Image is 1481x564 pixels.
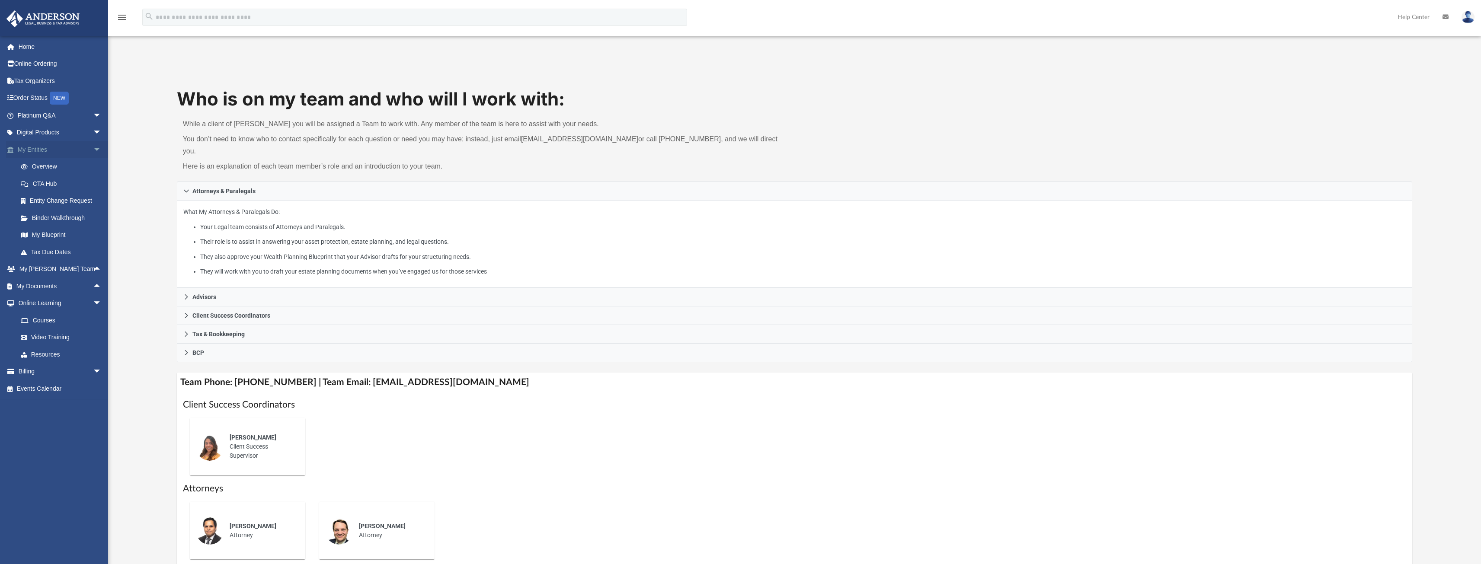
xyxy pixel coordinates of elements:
h1: Attorneys [183,482,1407,495]
span: arrow_drop_up [93,261,110,278]
a: Order StatusNEW [6,89,115,107]
a: Video Training [12,329,106,346]
a: Resources [12,346,110,363]
a: My Entitiesarrow_drop_down [6,141,115,158]
a: Billingarrow_drop_down [6,363,115,380]
div: Attorney [224,516,299,546]
a: Advisors [177,288,1413,306]
i: menu [117,12,127,22]
img: thumbnail [196,433,224,461]
span: Client Success Coordinators [192,312,270,319]
a: BCP [177,344,1413,362]
span: [PERSON_NAME] [230,434,276,441]
li: They will work with you to draft your estate planning documents when you’ve engaged us for those ... [200,266,1406,277]
a: Digital Productsarrow_drop_down [6,124,115,141]
p: Here is an explanation of each team member’s role and an introduction to your team. [183,160,789,172]
span: arrow_drop_down [93,141,110,159]
i: search [144,12,154,21]
h4: Team Phone: [PHONE_NUMBER] | Team Email: [EMAIL_ADDRESS][DOMAIN_NAME] [177,373,1413,392]
div: NEW [50,92,69,105]
a: Platinum Q&Aarrow_drop_down [6,107,115,124]
a: My Blueprint [12,226,110,244]
a: Client Success Coordinators [177,306,1413,325]
h1: Client Success Coordinators [183,398,1407,411]
a: Attorneys & Paralegals [177,182,1413,201]
a: menu [117,16,127,22]
p: What My Attorneys & Paralegals Do: [183,207,1406,277]
span: arrow_drop_down [93,107,110,124]
span: arrow_drop_down [93,124,110,142]
span: arrow_drop_down [93,363,110,381]
a: Overview [12,158,115,175]
span: arrow_drop_down [93,295,110,312]
span: Tax & Bookkeeping [192,331,245,337]
span: arrow_drop_up [93,277,110,295]
img: thumbnail [325,517,353,545]
li: They also approve your Wealth Planning Blueprint that your Advisor drafts for your structuring ne... [200,252,1406,262]
a: Binder Walkthrough [12,209,115,226]
a: Entity Change Request [12,192,115,210]
a: Tax Organizers [6,72,115,89]
span: [PERSON_NAME] [230,523,276,529]
h1: Who is on my team and who will I work with: [177,86,1413,112]
span: BCP [192,350,204,356]
div: Attorney [353,516,429,546]
li: Your Legal team consists of Attorneys and Paralegals. [200,222,1406,233]
img: thumbnail [196,517,224,545]
img: User Pic [1462,11,1475,23]
a: CTA Hub [12,175,115,192]
a: [EMAIL_ADDRESS][DOMAIN_NAME] [521,135,638,143]
a: Courses [12,312,110,329]
span: Attorneys & Paralegals [192,188,256,194]
a: Events Calendar [6,380,115,397]
a: My Documentsarrow_drop_up [6,277,110,295]
div: Client Success Supervisor [224,427,299,466]
span: [PERSON_NAME] [359,523,406,529]
div: Attorneys & Paralegals [177,201,1413,288]
a: My [PERSON_NAME] Teamarrow_drop_up [6,261,110,278]
a: Tax & Bookkeeping [177,325,1413,344]
span: Advisors [192,294,216,300]
a: Home [6,38,115,55]
p: While a client of [PERSON_NAME] you will be assigned a Team to work with. Any member of the team ... [183,118,789,130]
a: Online Ordering [6,55,115,73]
p: You don’t need to know who to contact specifically for each question or need you may have; instea... [183,133,789,157]
img: Anderson Advisors Platinum Portal [4,10,82,27]
a: Online Learningarrow_drop_down [6,295,110,312]
a: Tax Due Dates [12,243,115,261]
li: Their role is to assist in answering your asset protection, estate planning, and legal questions. [200,236,1406,247]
